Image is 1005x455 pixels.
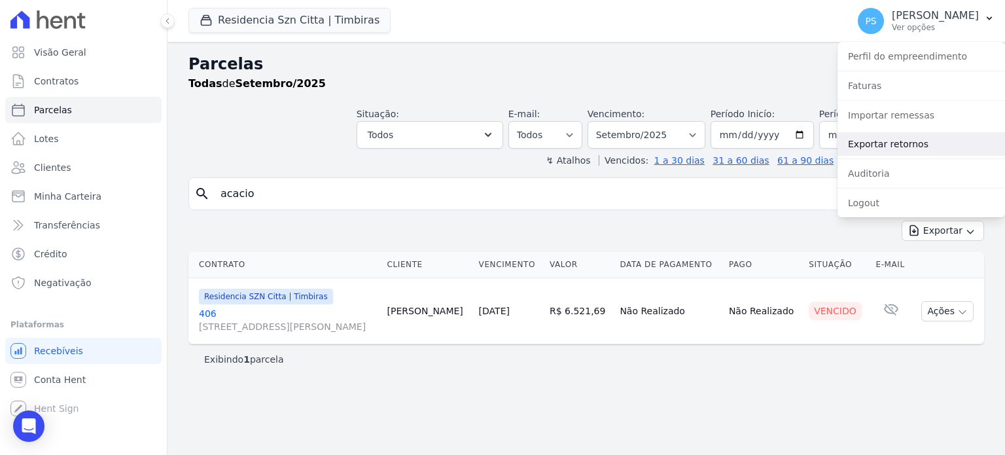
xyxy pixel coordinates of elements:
div: Plataformas [10,317,156,333]
th: Data de Pagamento [614,251,723,278]
span: Minha Carteira [34,190,101,203]
a: Clientes [5,155,162,181]
a: [DATE] [479,306,510,316]
a: Conta Hent [5,367,162,393]
p: [PERSON_NAME] [892,9,979,22]
p: de [188,76,326,92]
label: Vencimento: [588,109,644,119]
span: Conta Hent [34,373,86,386]
b: 1 [243,354,250,365]
span: Recebíveis [34,344,83,357]
a: Perfil do empreendimento [837,45,1005,68]
th: Vencimento [474,251,544,278]
label: ↯ Atalhos [546,155,590,166]
div: Vencido [809,302,862,320]
span: Todos [368,127,393,143]
td: Não Realizado [724,278,803,344]
a: Auditoria [837,162,1005,185]
button: Ações [921,301,974,321]
span: Lotes [34,132,59,145]
span: [STREET_ADDRESS][PERSON_NAME] [199,320,377,333]
th: Pago [724,251,803,278]
th: Cliente [382,251,474,278]
input: Buscar por nome do lote ou do cliente [213,181,978,207]
label: Vencidos: [599,155,648,166]
i: search [194,186,210,202]
label: E-mail: [508,109,540,119]
a: Transferências [5,212,162,238]
span: Crédito [34,247,67,261]
span: Transferências [34,219,100,232]
span: Negativação [34,276,92,289]
button: Exportar [902,221,984,241]
a: Parcelas [5,97,162,123]
h2: Parcelas [188,52,984,76]
strong: Todas [188,77,222,90]
button: Residencia Szn Citta | Timbiras [188,8,391,33]
th: E-mail [870,251,912,278]
p: Ver opções [892,22,979,33]
a: 31 a 60 dias [713,155,769,166]
a: Lotes [5,126,162,152]
th: Situação [803,251,870,278]
span: Contratos [34,75,79,88]
th: Valor [544,251,614,278]
a: Contratos [5,68,162,94]
span: Parcelas [34,103,72,117]
label: Período Fim: [819,107,923,121]
a: Visão Geral [5,39,162,65]
span: Visão Geral [34,46,86,59]
td: [PERSON_NAME] [382,278,474,344]
a: Minha Carteira [5,183,162,209]
td: Não Realizado [614,278,723,344]
a: Importar remessas [837,103,1005,127]
div: Open Intercom Messenger [13,410,44,442]
label: Situação: [357,109,399,119]
label: Período Inicío: [711,109,775,119]
span: Clientes [34,161,71,174]
span: PS [865,16,876,26]
a: 1 a 30 dias [654,155,705,166]
strong: Setembro/2025 [236,77,326,90]
a: Logout [837,191,1005,215]
button: Todos [357,121,503,149]
p: Exibindo parcela [204,353,284,366]
a: 406[STREET_ADDRESS][PERSON_NAME] [199,307,377,333]
a: Recebíveis [5,338,162,364]
a: Faturas [837,74,1005,98]
button: PS [PERSON_NAME] Ver opções [847,3,1005,39]
a: Exportar retornos [837,132,1005,156]
a: Negativação [5,270,162,296]
span: Residencia SZN Citta | Timbiras [199,289,333,304]
th: Contrato [188,251,382,278]
a: Crédito [5,241,162,267]
a: 61 a 90 dias [777,155,834,166]
td: R$ 6.521,69 [544,278,614,344]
